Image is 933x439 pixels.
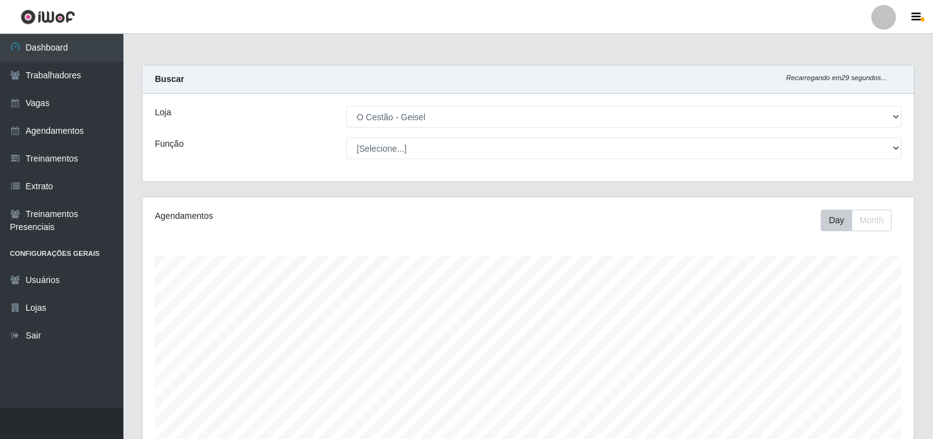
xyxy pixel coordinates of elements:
strong: Buscar [155,74,184,84]
i: Recarregando em 29 segundos... [786,74,887,81]
div: Agendamentos [155,210,455,223]
div: First group [821,210,892,231]
button: Month [852,210,892,231]
button: Day [821,210,852,231]
label: Função [155,137,184,150]
label: Loja [155,106,171,119]
img: CoreUI Logo [20,9,75,25]
div: Toolbar with button groups [821,210,902,231]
